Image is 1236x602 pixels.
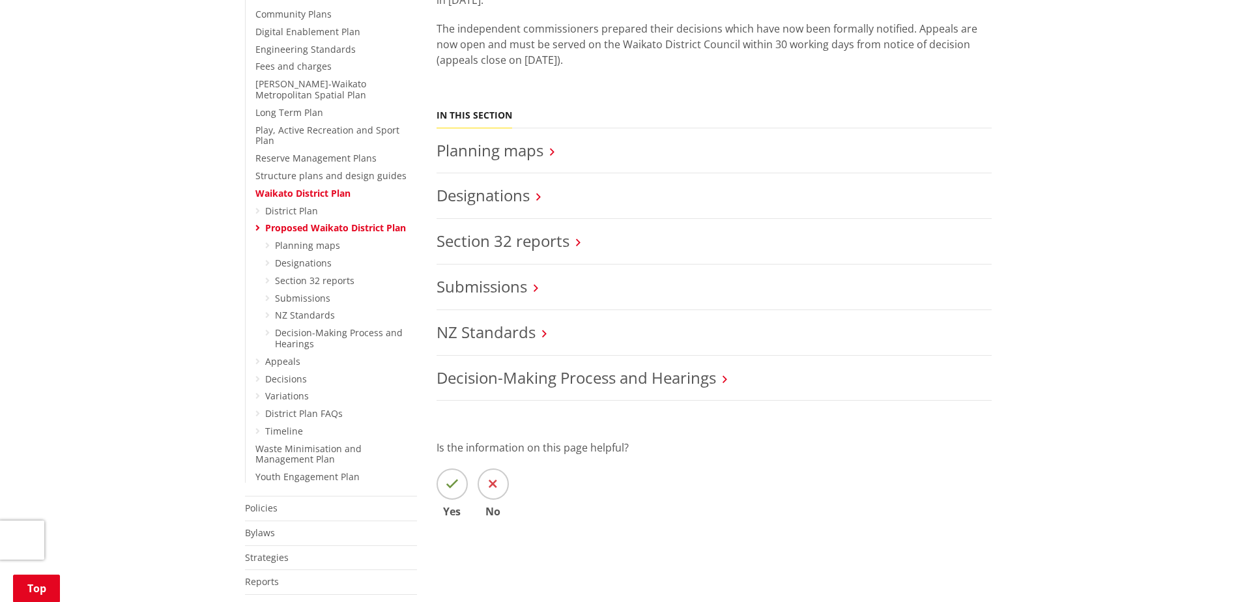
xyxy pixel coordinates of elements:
p: The independent commissioners prepared their decisions which have now been formally notified. App... [437,21,992,68]
a: Waikato District Plan [255,187,351,199]
a: Decision-Making Process and Hearings [437,367,716,388]
a: Designations [275,257,332,269]
a: Community Plans [255,8,332,20]
iframe: Messenger Launcher [1176,547,1223,594]
a: Play, Active Recreation and Sport Plan [255,124,399,147]
a: Submissions [437,276,527,297]
a: Fees and charges [255,60,332,72]
a: Section 32 reports [437,230,569,251]
a: Section 32 reports [275,274,354,287]
p: Is the information on this page helpful? [437,440,992,455]
a: Reserve Management Plans [255,152,377,164]
span: Yes [437,506,468,517]
a: Strategies [245,551,289,564]
a: District Plan [265,205,318,217]
a: Timeline [265,425,303,437]
a: Digital Enablement Plan [255,25,360,38]
a: Policies [245,502,278,514]
a: Designations [437,184,530,206]
a: Long Term Plan [255,106,323,119]
a: Variations [265,390,309,402]
a: Planning maps [275,239,340,251]
h5: In this section [437,110,512,121]
a: Decision-Making Process and Hearings [275,326,403,350]
a: Appeals [265,355,300,367]
a: District Plan FAQs [265,407,343,420]
a: [PERSON_NAME]-Waikato Metropolitan Spatial Plan [255,78,366,101]
a: NZ Standards [437,321,536,343]
a: Planning maps [437,139,543,161]
span: No [478,506,509,517]
a: Bylaws [245,526,275,539]
a: Reports [245,575,279,588]
a: Youth Engagement Plan [255,470,360,483]
a: Decisions [265,373,307,385]
a: Waste Minimisation and Management Plan [255,442,362,466]
a: Structure plans and design guides [255,169,407,182]
a: Proposed Waikato District Plan [265,222,406,234]
a: NZ Standards [275,309,335,321]
a: Submissions [275,292,330,304]
a: Top [13,575,60,602]
a: Engineering Standards [255,43,356,55]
